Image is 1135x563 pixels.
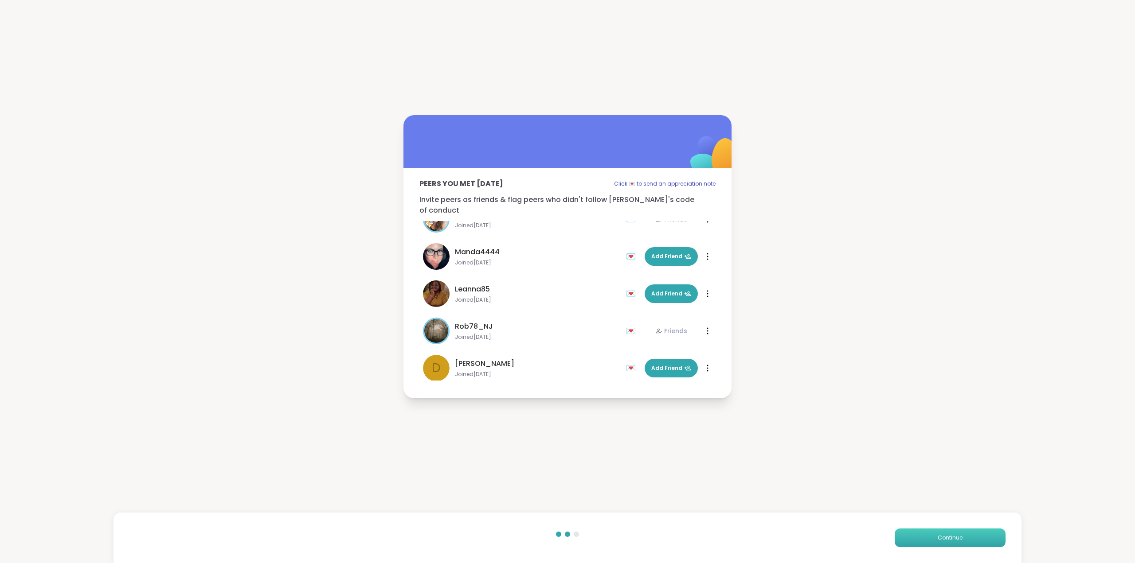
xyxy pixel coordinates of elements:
[651,364,691,372] span: Add Friend
[669,113,758,201] img: ShareWell Logomark
[455,371,621,378] span: Joined [DATE]
[626,249,639,264] div: 💌
[626,361,639,375] div: 💌
[423,280,450,307] img: Leanna85
[645,284,698,303] button: Add Friend
[626,324,639,338] div: 💌
[645,247,698,266] button: Add Friend
[419,194,716,216] p: Invite peers as friends & flag peers who didn't follow [PERSON_NAME]'s code of conduct
[895,528,1006,547] button: Continue
[455,284,490,295] span: Leanna85
[455,222,621,229] span: Joined [DATE]
[655,326,687,335] div: Friends
[614,179,716,189] p: Click 💌 to send an appreciation note
[455,296,621,303] span: Joined [DATE]
[626,287,639,301] div: 💌
[645,359,698,377] button: Add Friend
[455,259,621,266] span: Joined [DATE]
[938,534,963,542] span: Continue
[432,359,441,377] span: D
[455,247,500,257] span: Manda4444
[419,179,503,189] p: Peers you met [DATE]
[455,358,514,369] span: [PERSON_NAME]
[455,334,621,341] span: Joined [DATE]
[455,321,493,332] span: Rob78_NJ
[651,252,691,260] span: Add Friend
[424,319,448,343] img: Rob78_NJ
[651,290,691,298] span: Add Friend
[423,243,450,270] img: Manda4444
